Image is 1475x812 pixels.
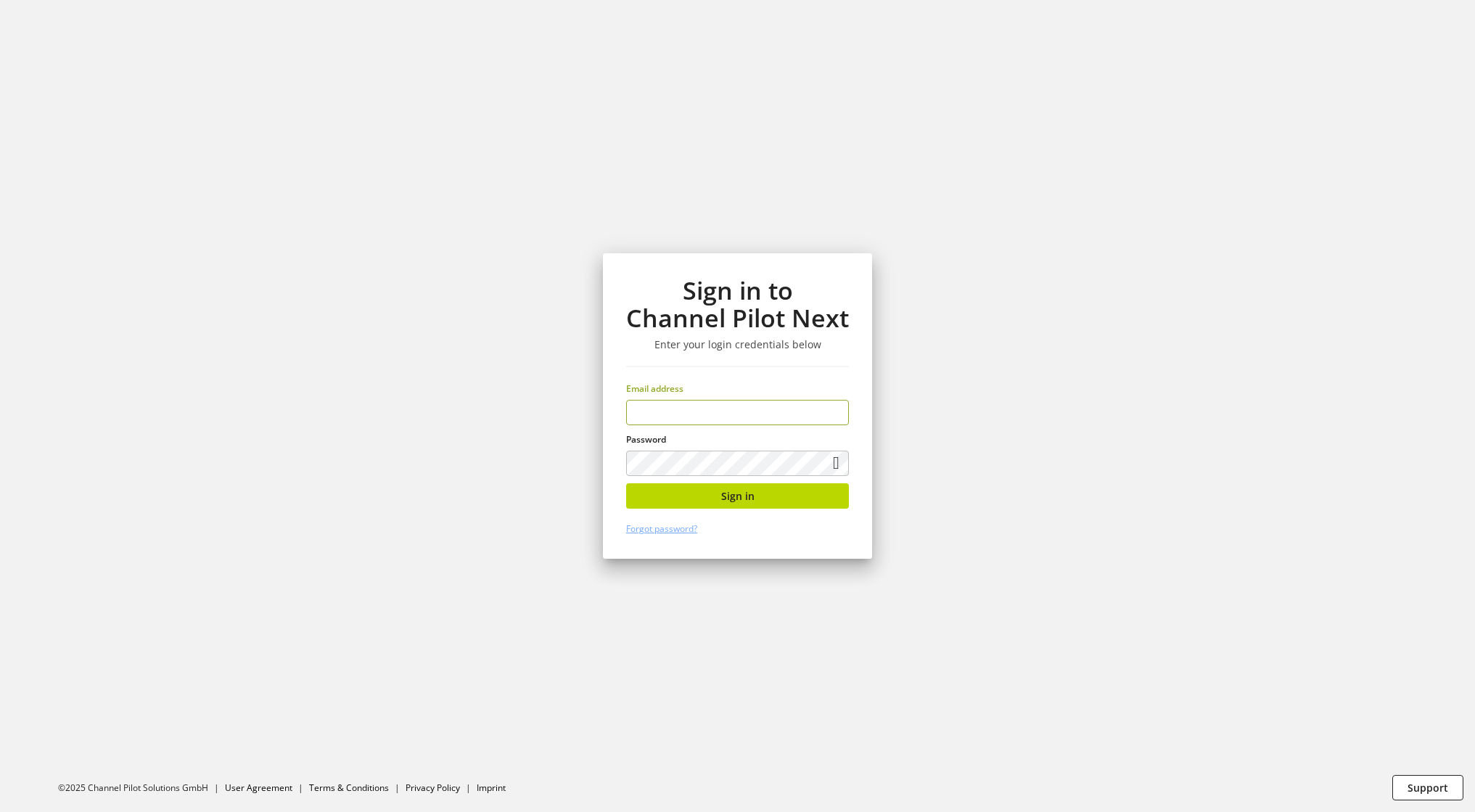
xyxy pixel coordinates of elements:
[626,433,666,446] span: Password
[225,782,292,794] a: User Agreement
[626,522,697,535] a: Forgot password?
[721,488,755,504] span: Sign in
[1392,775,1463,800] button: Support
[626,276,849,332] h1: Sign in to Channel Pilot Next
[626,382,683,395] span: Email address
[309,782,389,794] a: Terms & Conditions
[406,782,460,794] a: Privacy Policy
[626,483,849,509] button: Sign in
[1408,780,1448,795] span: Support
[58,782,225,795] li: ©2025 Channel Pilot Solutions GmbH
[626,338,849,351] h3: Enter your login credentials below
[477,782,506,794] a: Imprint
